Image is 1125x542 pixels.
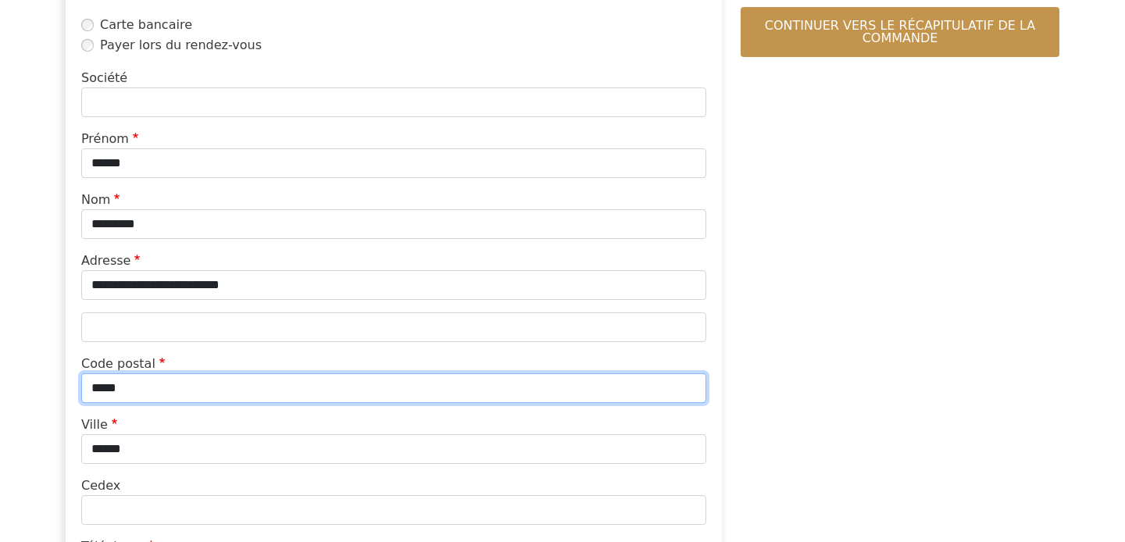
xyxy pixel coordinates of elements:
[81,476,120,495] label: Cedex
[81,251,144,270] label: Adresse
[741,7,1059,57] button: Continuer vers le récapitulatif de la commande
[81,415,120,434] label: Ville
[81,355,168,373] label: Code postal
[81,130,142,148] label: Prénom
[100,16,192,34] label: Carte bancaire
[100,36,262,55] label: Payer lors du rendez-vous
[81,69,127,87] label: Société
[81,191,123,209] label: Nom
